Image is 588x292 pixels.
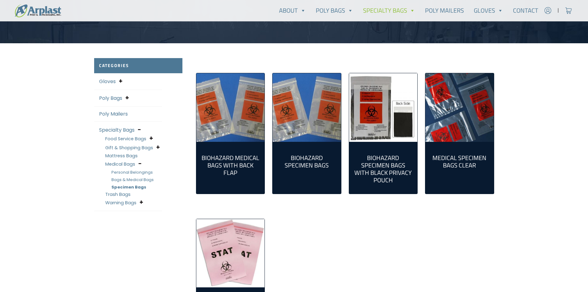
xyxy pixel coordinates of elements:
a: About [274,4,311,17]
a: Specimen Bags [111,184,146,190]
a: Poly Mailers [420,4,469,17]
a: Gloves [99,78,116,85]
a: Poly Mailers [99,110,128,117]
a: Personal Belongings Bags & Medical Bags [111,169,154,183]
h2: Biohazard Specimen Bags With Black Privacy Pouch [354,154,413,184]
a: Visit product category Biohazard Medical Bags with Back Flap [196,73,265,142]
a: Specialty Bags [358,4,420,17]
a: Gloves [469,4,508,17]
a: Contact [508,4,543,17]
a: Mattress Bags [105,153,138,159]
a: Visit product category Medical Specimen Bags Clear [425,73,494,142]
a: Visit product category Biohazard Specimen Bags With Black Privacy Pouch [349,73,418,142]
h2: Medical Specimen Bags Clear [430,154,489,169]
a: Medical Bags [105,161,135,167]
a: Gift & Shopping Bags [105,145,153,151]
span: | [557,7,559,14]
a: Poly Bags [311,4,358,17]
img: Biohazard Medical Bags with Back Flap [196,73,265,142]
img: logo [15,4,61,17]
a: Visit product category Biohazard Specimen Bags [273,73,341,142]
a: Trash Bags [105,191,131,197]
h2: Biohazard Medical Bags with Back Flap [201,154,260,176]
a: Warning Bags [105,200,136,206]
a: Poly Bags [99,95,122,102]
a: Visit product category Biohazard Medical Bags with Back Flap [201,147,260,181]
a: Visit product category Stat Biohazard Bags - Red Tint [196,219,265,288]
h2: Categories [94,58,182,73]
a: Food Service Bags [105,136,146,142]
h2: Biohazard Specimen Bags [277,154,336,169]
a: Visit product category Medical Specimen Bags Clear [430,147,489,174]
img: Medical Specimen Bags Clear [425,73,494,142]
img: Biohazard Specimen Bags [273,73,341,142]
a: Visit product category Biohazard Specimen Bags With Black Privacy Pouch [354,147,413,189]
a: Specialty Bags [99,126,135,133]
img: Stat Biohazard Bags - Red Tint [196,219,265,288]
img: Biohazard Specimen Bags With Black Privacy Pouch [349,73,418,142]
a: Visit product category Biohazard Specimen Bags [277,147,336,174]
